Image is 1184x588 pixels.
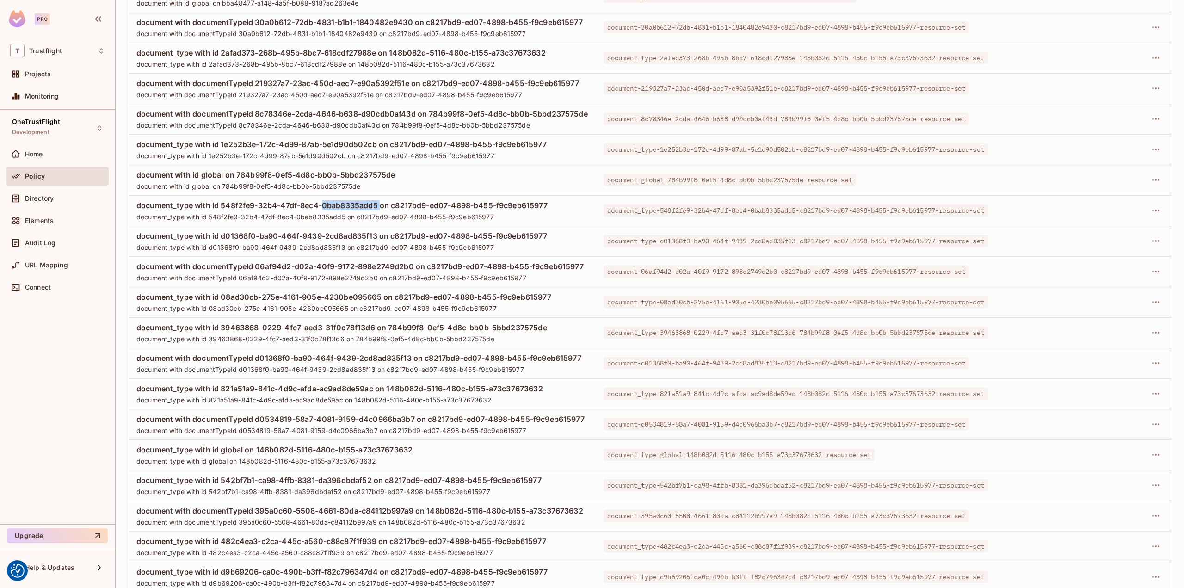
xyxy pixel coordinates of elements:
span: T [10,44,25,57]
span: document-d0534819-58a7-4081-9159-d4c0966ba3b7-c8217bd9-ed07-4898-b455-f9c9eb615977-resource-set [604,418,969,430]
span: document-30a0b612-72db-4831-b1b1-1840482e9430-c8217bd9-ed07-4898-b455-f9c9eb615977-resource-set [604,21,969,33]
span: document_type with id 2afad373-268b-495b-8bc7-618cdf27988e on 148b082d-5116-480c-b155-a73c37673632 [136,48,589,58]
span: document_type with id 2afad373-268b-495b-8bc7-618cdf27988e on 148b082d-5116-480c-b155-a73c37673632 [136,60,589,68]
span: Projects [25,70,51,78]
span: document_type-548f2fe9-32b4-47df-8ec4-0bab8335add5-c8217bd9-ed07-4898-b455-f9c9eb615977-resource-set [604,204,988,217]
span: document_type with id 482c4ea3-c2ca-445c-a560-c88c87f1f939 on c8217bd9-ed07-4898-b455-f9c9eb615977 [136,548,589,557]
span: document_type with id d01368f0-ba90-464f-9439-2cd8ad835f13 on c8217bd9-ed07-4898-b455-f9c9eb615977 [136,243,589,252]
span: document-219327a7-23ac-450d-aec7-e90a5392f51e-c8217bd9-ed07-4898-b455-f9c9eb615977-resource-set [604,82,969,94]
span: document-d01368f0-ba90-464f-9439-2cd8ad835f13-c8217bd9-ed07-4898-b455-f9c9eb615977-resource-set [604,357,969,369]
img: SReyMgAAAABJRU5ErkJggg== [9,10,25,27]
span: document_type with id 821a51a9-841c-4d9c-afda-ac9ad8de59ac on 148b082d-5116-480c-b155-a73c37673632 [136,396,589,404]
span: document with documentTypeId d0534819-58a7-4081-9159-d4c0966ba3b7 on c8217bd9-ed07-4898-b455-f9c9... [136,414,589,424]
img: Revisit consent button [11,564,25,578]
span: document_type with id 548f2fe9-32b4-47df-8ec4-0bab8335add5 on c8217bd9-ed07-4898-b455-f9c9eb615977 [136,212,589,221]
span: document with documentTypeId 8c78346e-2cda-4646-b638-d90cdb0af43d on 784b99f8-0ef5-4d8c-bb0b-5bbd... [136,109,589,119]
span: Development [12,129,49,136]
span: Monitoring [25,93,59,100]
span: document with documentTypeId 219327a7-23ac-450d-aec7-e90a5392f51e on c8217bd9-ed07-4898-b455-f9c9... [136,90,589,99]
span: Audit Log [25,239,55,247]
span: document_type-39463868-0229-4fc7-aed3-31f0c78f13d6-784b99f8-0ef5-4d8c-bb0b-5bbd237575de-resource-set [604,327,988,339]
span: document_type with id 08ad30cb-275e-4161-905e-4230be095665 on c8217bd9-ed07-4898-b455-f9c9eb615977 [136,304,589,313]
span: Directory [25,195,54,202]
span: document-8c78346e-2cda-4646-b638-d90cdb0af43d-784b99f8-0ef5-4d8c-bb0b-5bbd237575de-resource-set [604,113,969,125]
span: document_type with id 482c4ea3-c2ca-445c-a560-c88c87f1f939 on c8217bd9-ed07-4898-b455-f9c9eb615977 [136,536,589,546]
span: Elements [25,217,54,224]
button: Upgrade [7,528,108,543]
div: Pro [35,13,50,25]
span: document with documentTypeId 30a0b612-72db-4831-b1b1-1840482e9430 on c8217bd9-ed07-4898-b455-f9c9... [136,17,589,27]
span: document_type-2afad373-268b-495b-8bc7-618cdf27988e-148b082d-5116-480c-b155-a73c37673632-resource-set [604,52,988,64]
span: document_type with id 39463868-0229-4fc7-aed3-31f0c78f13d6 on 784b99f8-0ef5-4d8c-bb0b-5bbd237575de [136,334,589,343]
span: OneTrustFlight [12,118,60,125]
span: document with documentTypeId 06af94d2-d02a-40f9-9172-898e2749d2b0 on c8217bd9-ed07-4898-b455-f9c9... [136,273,589,282]
span: Policy [25,173,45,180]
span: document_type with id 542bf7b1-ca98-4ffb-8381-da396dbdaf52 on c8217bd9-ed07-4898-b455-f9c9eb615977 [136,487,589,496]
span: document with documentTypeId d01368f0-ba90-464f-9439-2cd8ad835f13 on c8217bd9-ed07-4898-b455-f9c9... [136,353,589,363]
span: document_type with id d01368f0-ba90-464f-9439-2cd8ad835f13 on c8217bd9-ed07-4898-b455-f9c9eb615977 [136,231,589,241]
span: document with documentTypeId 30a0b612-72db-4831-b1b1-1840482e9430 on c8217bd9-ed07-4898-b455-f9c9... [136,29,589,38]
button: Consent Preferences [11,564,25,578]
span: document_type with id 548f2fe9-32b4-47df-8ec4-0bab8335add5 on c8217bd9-ed07-4898-b455-f9c9eb615977 [136,200,589,210]
span: document with documentTypeId 06af94d2-d02a-40f9-9172-898e2749d2b0 on c8217bd9-ed07-4898-b455-f9c9... [136,261,589,272]
span: document_type with id 542bf7b1-ca98-4ffb-8381-da396dbdaf52 on c8217bd9-ed07-4898-b455-f9c9eb615977 [136,475,589,485]
span: document_type-d01368f0-ba90-464f-9439-2cd8ad835f13-c8217bd9-ed07-4898-b455-f9c9eb615977-resource-set [604,235,988,247]
span: document_type with id 08ad30cb-275e-4161-905e-4230be095665 on c8217bd9-ed07-4898-b455-f9c9eb615977 [136,292,589,302]
span: document with documentTypeId 395a0c60-5508-4661-80da-c84112b997a9 on 148b082d-5116-480c-b155-a73c... [136,518,589,526]
span: document_type with id 1e252b3e-172c-4d99-87ab-5e1d90d502cb on c8217bd9-ed07-4898-b455-f9c9eb615977 [136,139,589,149]
span: document_type-821a51a9-841c-4d9c-afda-ac9ad8de59ac-148b082d-5116-480c-b155-a73c37673632-resource-set [604,388,988,400]
span: document-395a0c60-5508-4661-80da-c84112b997a9-148b082d-5116-480c-b155-a73c37673632-resource-set [604,510,969,522]
span: document_type with id 1e252b3e-172c-4d99-87ab-5e1d90d502cb on c8217bd9-ed07-4898-b455-f9c9eb615977 [136,151,589,160]
span: URL Mapping [25,261,68,269]
span: document-global-784b99f8-0ef5-4d8c-bb0b-5bbd237575de-resource-set [604,174,856,186]
span: Connect [25,284,51,291]
span: document_type with id 39463868-0229-4fc7-aed3-31f0c78f13d6 on 784b99f8-0ef5-4d8c-bb0b-5bbd237575de [136,322,589,333]
span: document with documentTypeId d0534819-58a7-4081-9159-d4c0966ba3b7 on c8217bd9-ed07-4898-b455-f9c9... [136,426,589,435]
span: Home [25,150,43,158]
span: document_type-542bf7b1-ca98-4ffb-8381-da396dbdaf52-c8217bd9-ed07-4898-b455-f9c9eb615977-resource-set [604,479,988,491]
span: Workspace: Trustflight [29,47,62,55]
span: document_type-global-148b082d-5116-480c-b155-a73c37673632-resource-set [604,449,875,461]
span: document with documentTypeId d01368f0-ba90-464f-9439-2cd8ad835f13 on c8217bd9-ed07-4898-b455-f9c9... [136,365,589,374]
span: document_type with id 821a51a9-841c-4d9c-afda-ac9ad8de59ac on 148b082d-5116-480c-b155-a73c37673632 [136,384,589,394]
span: document with id global on 784b99f8-0ef5-4d8c-bb0b-5bbd237575de [136,170,589,180]
span: document_type with id global on 148b082d-5116-480c-b155-a73c37673632 [136,445,589,455]
span: document_type with id global on 148b082d-5116-480c-b155-a73c37673632 [136,457,589,465]
span: document-06af94d2-d02a-40f9-9172-898e2749d2b0-c8217bd9-ed07-4898-b455-f9c9eb615977-resource-set [604,266,969,278]
span: document with documentTypeId 8c78346e-2cda-4646-b638-d90cdb0af43d on 784b99f8-0ef5-4d8c-bb0b-5bbd... [136,121,589,130]
span: document_type-1e252b3e-172c-4d99-87ab-5e1d90d502cb-c8217bd9-ed07-4898-b455-f9c9eb615977-resource-set [604,143,988,155]
span: document_type with id d9b69206-ca0c-490b-b3ff-f82c796347d4 on c8217bd9-ed07-4898-b455-f9c9eb615977 [136,567,589,577]
span: document_type-d9b69206-ca0c-490b-b3ff-f82c796347d4-c8217bd9-ed07-4898-b455-f9c9eb615977-resource-set [604,571,988,583]
span: document with id global on 784b99f8-0ef5-4d8c-bb0b-5bbd237575de [136,182,589,191]
span: document_type-08ad30cb-275e-4161-905e-4230be095665-c8217bd9-ed07-4898-b455-f9c9eb615977-resource-set [604,296,988,308]
span: document with documentTypeId 395a0c60-5508-4661-80da-c84112b997a9 on 148b082d-5116-480c-b155-a73c... [136,506,589,516]
span: document_type with id d9b69206-ca0c-490b-b3ff-f82c796347d4 on c8217bd9-ed07-4898-b455-f9c9eb615977 [136,579,589,588]
span: Help & Updates [25,564,74,571]
span: document with documentTypeId 219327a7-23ac-450d-aec7-e90a5392f51e on c8217bd9-ed07-4898-b455-f9c9... [136,78,589,88]
span: document_type-482c4ea3-c2ca-445c-a560-c88c87f1f939-c8217bd9-ed07-4898-b455-f9c9eb615977-resource-set [604,540,988,552]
